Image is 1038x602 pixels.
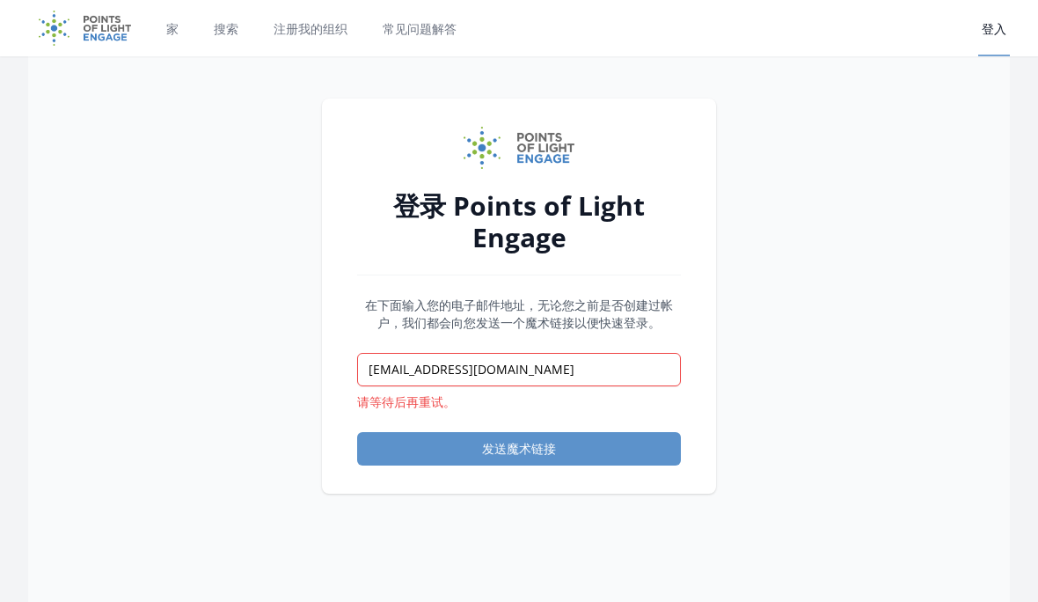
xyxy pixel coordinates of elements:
[214,21,238,37] font: 搜索
[274,21,347,37] font: 注册我的组织
[357,393,456,410] font: 请等待后再重试。
[982,21,1006,37] font: 登入
[464,127,574,169] img: 光点参与徽标
[357,353,681,386] input: 电子邮件
[482,440,556,457] font: 发送魔术链接
[357,432,681,466] button: 发送魔术链接
[383,21,457,37] font: 常见问题解答
[365,297,673,331] font: 在下面输入您的电子邮件地址，无论您之前是否创建过帐户，我们都会向您发送一个魔术链接以便快速登录。
[166,21,179,37] font: 家
[393,187,645,255] font: 登录 Points of Light Engage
